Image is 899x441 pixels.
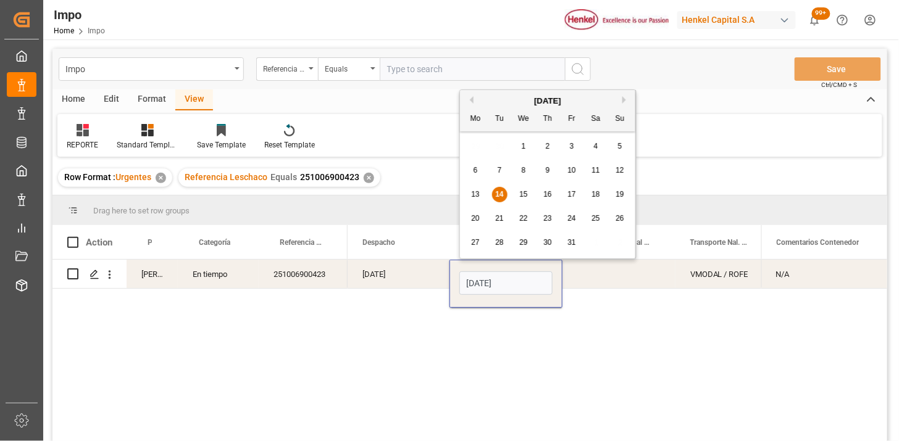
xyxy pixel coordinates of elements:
button: open menu [59,57,244,81]
input: DD-MM-YYYY [459,271,553,295]
span: 10 [567,166,575,175]
div: Equals [325,60,367,75]
div: Choose Thursday, October 16th, 2025 [540,187,556,202]
span: 7 [498,166,502,175]
div: Choose Monday, October 27th, 2025 [468,235,483,250]
div: month 2025-10 [464,134,632,255]
div: Action [86,237,112,248]
button: open menu [318,57,380,81]
span: 21 [495,214,503,223]
span: 12 [616,166,624,175]
button: search button [565,57,591,81]
div: View [175,89,213,110]
div: N/A [761,260,887,288]
div: Impo [54,6,105,24]
span: 29 [519,238,527,247]
span: Despacho [362,238,395,247]
div: Impo [65,60,230,76]
button: Help Center [829,6,856,34]
div: Choose Sunday, October 12th, 2025 [613,163,628,178]
span: Categoría [199,238,230,247]
div: Press SPACE to select this row. [52,260,348,289]
div: REPORTE [67,139,98,150]
button: open menu [256,57,318,81]
span: 30 [543,238,551,247]
span: Referencia Leschaco [185,172,267,182]
div: Tu [492,112,508,127]
div: Format [128,89,175,110]
div: Choose Tuesday, October 7th, 2025 [492,163,508,178]
span: 3 [570,142,574,150]
span: Transporte Nal. (Nombre#Caja) [690,238,749,247]
div: Reset Template [264,139,315,150]
div: [PERSON_NAME] [127,260,178,288]
div: Choose Thursday, October 30th, 2025 [540,235,556,250]
div: Choose Sunday, October 19th, 2025 [613,187,628,202]
div: Choose Friday, October 31st, 2025 [564,235,580,250]
div: En tiempo [178,260,259,288]
div: Henkel Capital S.A [677,11,796,29]
div: Choose Sunday, October 5th, 2025 [613,139,628,154]
button: Next Month [622,96,630,104]
div: VMODAL / ROFE [675,260,775,288]
span: 25 [592,214,600,223]
span: 31 [567,238,575,247]
span: 28 [495,238,503,247]
span: 2 [546,142,550,150]
div: Choose Monday, October 13th, 2025 [468,187,483,202]
div: Choose Wednesday, October 1st, 2025 [516,139,532,154]
div: Referencia Leschaco [263,60,305,75]
div: Choose Friday, October 3rd, 2025 [564,139,580,154]
div: Sa [588,112,604,127]
span: 4 [594,142,598,150]
span: Ctrl/CMD + S [822,80,858,89]
div: [DATE] [348,260,449,288]
div: Fr [564,112,580,127]
span: 251006900423 [300,172,359,182]
div: Choose Tuesday, October 21st, 2025 [492,211,508,226]
div: We [516,112,532,127]
span: 20 [471,214,479,223]
div: Press SPACE to select this row. [761,260,887,289]
span: Row Format : [64,172,115,182]
div: Choose Friday, October 17th, 2025 [564,187,580,202]
span: 24 [567,214,575,223]
div: 251006900423 [259,260,348,288]
div: Choose Tuesday, October 14th, 2025 [492,187,508,202]
div: ✕ [364,173,374,183]
span: 11 [592,166,600,175]
div: Mo [468,112,483,127]
input: Type to search [380,57,565,81]
span: 8 [522,166,526,175]
span: 16 [543,190,551,199]
div: Choose Wednesday, October 29th, 2025 [516,235,532,250]
a: Home [54,27,74,35]
div: Choose Thursday, October 23rd, 2025 [540,211,556,226]
span: Drag here to set row groups [93,206,190,215]
span: 17 [567,190,575,199]
span: Comentarios Contenedor [777,238,859,247]
span: 1 [522,142,526,150]
div: Standard Templates [117,139,178,150]
button: Save [795,57,881,81]
div: Choose Saturday, October 25th, 2025 [588,211,604,226]
span: 22 [519,214,527,223]
button: Henkel Capital S.A [677,8,801,31]
div: Choose Saturday, October 11th, 2025 [588,163,604,178]
div: Choose Wednesday, October 22nd, 2025 [516,211,532,226]
span: 6 [474,166,478,175]
span: 27 [471,238,479,247]
button: show 100 new notifications [801,6,829,34]
div: Choose Sunday, October 26th, 2025 [613,211,628,226]
div: Choose Friday, October 24th, 2025 [564,211,580,226]
div: Su [613,112,628,127]
div: Edit [94,89,128,110]
span: 23 [543,214,551,223]
div: Choose Friday, October 10th, 2025 [564,163,580,178]
div: Choose Wednesday, October 8th, 2025 [516,163,532,178]
span: 14 [495,190,503,199]
span: 26 [616,214,624,223]
span: 19 [616,190,624,199]
span: Urgentes [115,172,151,182]
div: Choose Thursday, October 9th, 2025 [540,163,556,178]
